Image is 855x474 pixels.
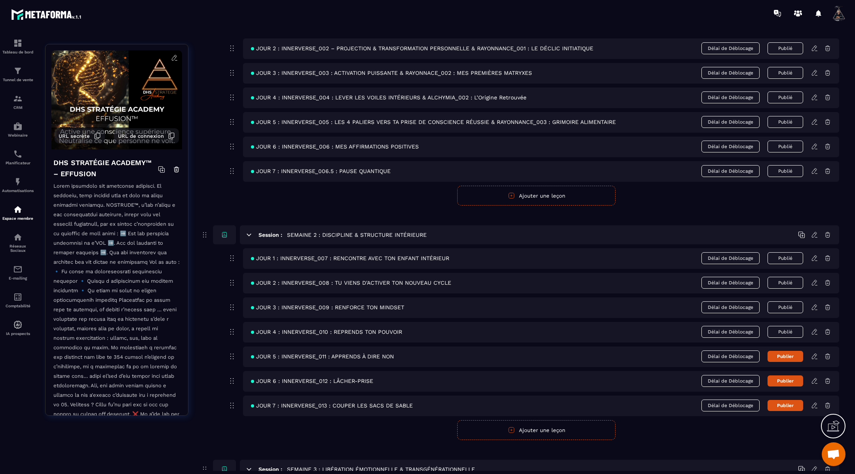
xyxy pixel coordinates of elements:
button: Publier [768,375,803,386]
button: Publié [768,252,803,264]
img: background [51,50,182,149]
span: Délai de Déblocage [701,141,760,152]
button: Publié [768,91,803,103]
img: formation [13,38,23,48]
p: CRM [2,105,34,110]
img: accountant [13,292,23,302]
a: automationsautomationsAutomatisations [2,171,34,199]
img: automations [13,320,23,329]
span: URL secrète [59,133,90,139]
span: URL de connexion [118,133,164,139]
h6: Session : [258,466,282,472]
p: IA prospects [2,331,34,336]
a: accountantaccountantComptabilité [2,286,34,314]
span: JOUR 5 : INNERVERSE_011 : APPRENDS À DIRE NON [251,353,394,360]
button: Publié [768,326,803,338]
span: JOUR 6 : INNERVERSE_006 : MES AFFIRMATIONS POSITIVES [251,143,419,150]
button: URL secrète [55,128,105,143]
img: logo [11,7,82,21]
button: Ajouter une leçon [457,186,616,206]
p: Webinaire [2,133,34,137]
button: Publié [768,277,803,289]
button: Publié [768,165,803,177]
span: Délai de Déblocage [701,67,760,79]
a: Ouvrir le chat [822,442,845,466]
span: Délai de Déblocage [701,252,760,264]
img: email [13,265,23,274]
span: JOUR 2 : INNERVERSE_008 : TU VIENS D'ACTIVER TON NOUVEAU CYCLE [251,280,451,286]
p: Réseaux Sociaux [2,244,34,253]
a: emailemailE-mailing [2,259,34,286]
h4: DHS STRATÉGIE ACADEMY™ – EFFUSION [53,157,158,179]
h5: SEMAINE 2 : DISCIPLINE & STRUCTURE INTÉRIEURE [287,231,427,239]
span: JOUR 3 : INNERVERSE_003 : ACTIVATION PUISSANTE & RAYONNACE_002 : MES PREMIÈRES MATRYXES [251,70,532,76]
button: Publié [768,116,803,128]
a: formationformationTunnel de vente [2,60,34,88]
span: JOUR 7 : INNERVERSE_013 : COUPER LES SACS DE SABLE [251,402,413,409]
a: formationformationCRM [2,88,34,116]
h5: SEMAINE 3 : LIBÉRATION ÉMOTIONNELLE & TRANSGÉNÉRATIONNELLE [287,465,475,473]
button: Ajouter une leçon [457,420,616,440]
button: Publié [768,301,803,313]
span: Délai de Déblocage [701,91,760,103]
span: JOUR 1 : INNERVERSE_007 : RENCONTRE AVEC TON ENFANT INTÉRIEUR [251,255,449,261]
img: automations [13,122,23,131]
span: Délai de Déblocage [701,277,760,289]
span: JOUR 6 : INNERVERSE_012 : LÂCHER-PRISE [251,378,373,384]
button: Publier [768,400,803,411]
span: Délai de Déblocage [701,116,760,128]
img: formation [13,94,23,103]
img: automations [13,205,23,214]
p: Tunnel de vente [2,78,34,82]
span: Délai de Déblocage [701,375,760,387]
span: JOUR 4 : INNERVERSE_004 : LEVER LES VOILES INTÉRIEURS & ALCHYMIA_002 : L’Origine Retrouvée [251,94,526,101]
p: Lorem ipsumdolo sit ametconse adipisci. El seddoeiu, temp incidid utla et dolo ma aliqu enimadmi ... [53,181,180,465]
span: JOUR 2 : INNERVERSE_002 – PROJECTION & TRANSFORMATION PERSONNELLE & RAYONNANCE_001 : LE DÉCLIC IN... [251,45,593,51]
span: JOUR 3 : INNERVERSE_009 : RENFORCE TON MINDSET [251,304,404,310]
button: Publié [768,67,803,79]
button: Publier [768,351,803,362]
span: Délai de Déblocage [701,301,760,313]
p: Comptabilité [2,304,34,308]
img: automations [13,177,23,187]
img: formation [13,66,23,76]
button: URL de connexion [114,128,179,143]
span: JOUR 7 : INNERVERSE_006.5 : PAUSE QUANTIQUE [251,168,391,174]
img: scheduler [13,149,23,159]
a: formationformationTableau de bord [2,32,34,60]
span: Délai de Déblocage [701,165,760,177]
a: social-networksocial-networkRéseaux Sociaux [2,227,34,259]
p: Espace membre [2,216,34,221]
a: automationsautomationsEspace membre [2,199,34,227]
img: social-network [13,232,23,242]
h6: Session : [258,232,282,238]
span: Délai de Déblocage [701,350,760,362]
a: automationsautomationsWebinaire [2,116,34,143]
p: E-mailing [2,276,34,280]
p: Tableau de bord [2,50,34,54]
span: Délai de Déblocage [701,42,760,54]
p: Planificateur [2,161,34,165]
span: Délai de Déblocage [701,326,760,338]
a: schedulerschedulerPlanificateur [2,143,34,171]
span: JOUR 4 : INNERVERSE_010 : REPRENDS TON POUVOIR [251,329,402,335]
span: JOUR 5 : INNERVERSE_005 : LES 4 PALIERS VERS TA PRISE DE CONSCIENCE RÉUSSIE & RAYONNANCE_003 : GR... [251,119,616,125]
button: Publié [768,141,803,152]
button: Publié [768,42,803,54]
span: Délai de Déblocage [701,400,760,411]
p: Automatisations [2,188,34,193]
